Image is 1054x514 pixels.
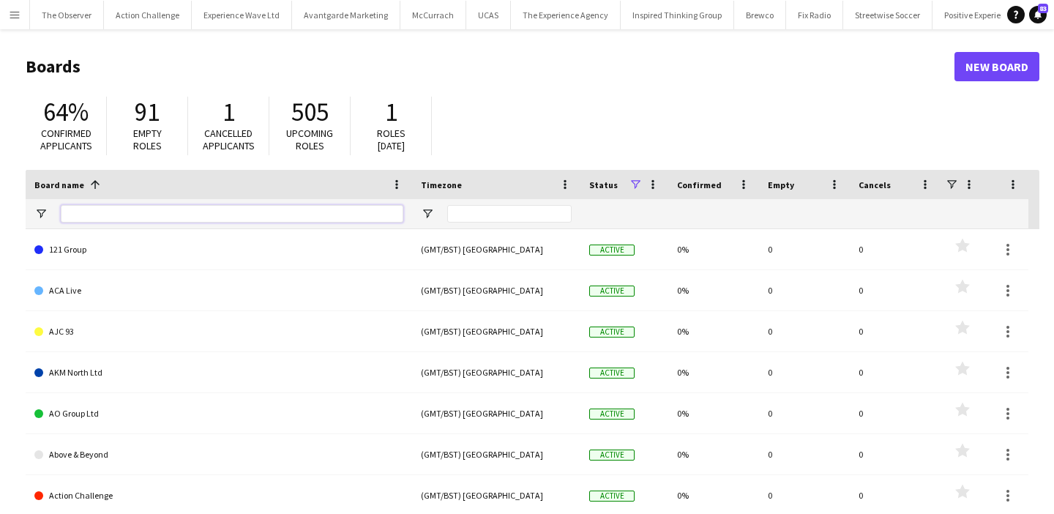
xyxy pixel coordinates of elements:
[759,270,850,310] div: 0
[203,127,255,152] span: Cancelled applicants
[668,393,759,433] div: 0%
[291,96,329,128] span: 505
[589,286,635,297] span: Active
[412,229,580,269] div: (GMT/BST) [GEOGRAPHIC_DATA]
[400,1,466,29] button: McCurrach
[286,127,333,152] span: Upcoming roles
[34,352,403,393] a: AKM North Ltd
[30,1,104,29] button: The Observer
[43,96,89,128] span: 64%
[412,270,580,310] div: (GMT/BST) [GEOGRAPHIC_DATA]
[668,352,759,392] div: 0%
[34,393,403,434] a: AO Group Ltd
[223,96,235,128] span: 1
[677,179,722,190] span: Confirmed
[34,229,403,270] a: 121 Group
[850,393,941,433] div: 0
[466,1,511,29] button: UCAS
[377,127,405,152] span: Roles [DATE]
[850,434,941,474] div: 0
[385,96,397,128] span: 1
[589,327,635,338] span: Active
[135,96,160,128] span: 91
[192,1,292,29] button: Experience Wave Ltd
[850,311,941,351] div: 0
[34,207,48,220] button: Open Filter Menu
[61,205,403,223] input: Board name Filter Input
[786,1,843,29] button: Fix Radio
[850,229,941,269] div: 0
[34,179,84,190] span: Board name
[34,311,403,352] a: AJC 93
[589,245,635,256] span: Active
[759,229,850,269] div: 0
[421,207,434,220] button: Open Filter Menu
[40,127,92,152] span: Confirmed applicants
[850,352,941,392] div: 0
[1038,4,1048,13] span: 83
[412,434,580,474] div: (GMT/BST) [GEOGRAPHIC_DATA]
[850,270,941,310] div: 0
[412,311,580,351] div: (GMT/BST) [GEOGRAPHIC_DATA]
[589,491,635,502] span: Active
[104,1,192,29] button: Action Challenge
[34,434,403,475] a: Above & Beyond
[759,393,850,433] div: 0
[843,1,932,29] button: Streetwise Soccer
[511,1,621,29] button: The Experience Agency
[734,1,786,29] button: Brewco
[768,179,794,190] span: Empty
[589,450,635,461] span: Active
[34,270,403,311] a: ACA Live
[26,56,954,78] h1: Boards
[621,1,734,29] button: Inspired Thinking Group
[589,409,635,420] span: Active
[421,179,462,190] span: Timezone
[133,127,162,152] span: Empty roles
[759,434,850,474] div: 0
[412,393,580,433] div: (GMT/BST) [GEOGRAPHIC_DATA]
[954,52,1039,81] a: New Board
[292,1,400,29] button: Avantgarde Marketing
[1029,6,1047,23] a: 83
[759,352,850,392] div: 0
[668,229,759,269] div: 0%
[447,205,572,223] input: Timezone Filter Input
[668,270,759,310] div: 0%
[589,368,635,379] span: Active
[589,179,618,190] span: Status
[668,311,759,351] div: 0%
[668,434,759,474] div: 0%
[759,311,850,351] div: 0
[859,179,891,190] span: Cancels
[932,1,1027,29] button: Positive Experience
[412,352,580,392] div: (GMT/BST) [GEOGRAPHIC_DATA]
